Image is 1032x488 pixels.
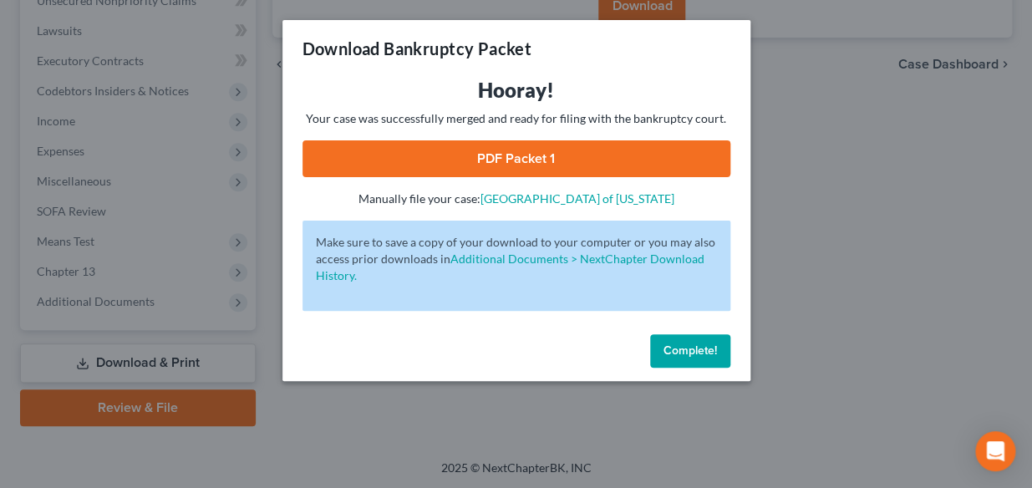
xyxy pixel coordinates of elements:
a: Additional Documents > NextChapter Download History. [316,252,704,282]
h3: Hooray! [302,77,730,104]
p: Manually file your case: [302,191,730,207]
h3: Download Bankruptcy Packet [302,37,531,60]
p: Make sure to save a copy of your download to your computer or you may also access prior downloads in [316,234,717,284]
div: Open Intercom Messenger [975,431,1015,471]
button: Complete! [650,334,730,368]
a: PDF Packet 1 [302,140,730,177]
p: Your case was successfully merged and ready for filing with the bankruptcy court. [302,110,730,127]
a: [GEOGRAPHIC_DATA] of [US_STATE] [480,191,674,206]
span: Complete! [663,343,717,358]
